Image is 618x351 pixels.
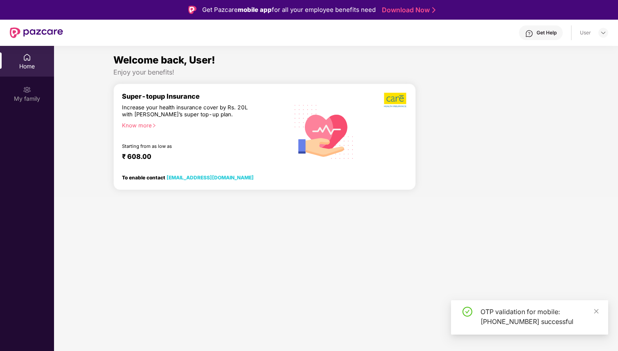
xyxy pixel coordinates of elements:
[188,6,196,14] img: Logo
[122,174,254,180] div: To enable contact
[122,104,253,118] div: Increase your health insurance cover by Rs. 20L with [PERSON_NAME]’s super top-up plan.
[122,122,284,128] div: Know more
[480,307,598,326] div: OTP validation for mobile: [PHONE_NUMBER] successful
[122,152,280,162] div: ₹ 608.00
[113,54,215,66] span: Welcome back, User!
[600,29,607,36] img: svg+xml;base64,PHN2ZyBpZD0iRHJvcGRvd24tMzJ4MzIiIHhtbG5zPSJodHRwOi8vd3d3LnczLm9yZy8yMDAwL3N2ZyIgd2...
[432,6,435,14] img: Stroke
[167,174,254,181] a: [EMAIL_ADDRESS][DOMAIN_NAME]
[152,123,156,128] span: right
[384,92,407,108] img: b5dec4f62d2307b9de63beb79f102df3.png
[23,53,31,61] img: svg+xml;base64,PHN2ZyBpZD0iSG9tZSIgeG1sbnM9Imh0dHA6Ly93d3cudzMub3JnLzIwMDAvc3ZnIiB3aWR0aD0iMjAiIG...
[23,86,31,94] img: svg+xml;base64,PHN2ZyB3aWR0aD0iMjAiIGhlaWdodD0iMjAiIHZpZXdCb3g9IjAgMCAyMCAyMCIgZmlsbD0ibm9uZSIgeG...
[462,307,472,317] span: check-circle
[122,143,254,149] div: Starting from as low as
[580,29,591,36] div: User
[122,92,289,100] div: Super-topup Insurance
[238,6,272,14] strong: mobile app
[593,308,599,314] span: close
[525,29,533,38] img: svg+xml;base64,PHN2ZyBpZD0iSGVscC0zMngzMiIgeG1sbnM9Imh0dHA6Ly93d3cudzMub3JnLzIwMDAvc3ZnIiB3aWR0aD...
[537,29,557,36] div: Get Help
[382,6,433,14] a: Download Now
[202,5,376,15] div: Get Pazcare for all your employee benefits need
[113,68,559,77] div: Enjoy your benefits!
[289,95,360,168] img: svg+xml;base64,PHN2ZyB4bWxucz0iaHR0cDovL3d3dy53My5vcmcvMjAwMC9zdmciIHhtbG5zOnhsaW5rPSJodHRwOi8vd3...
[10,27,63,38] img: New Pazcare Logo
